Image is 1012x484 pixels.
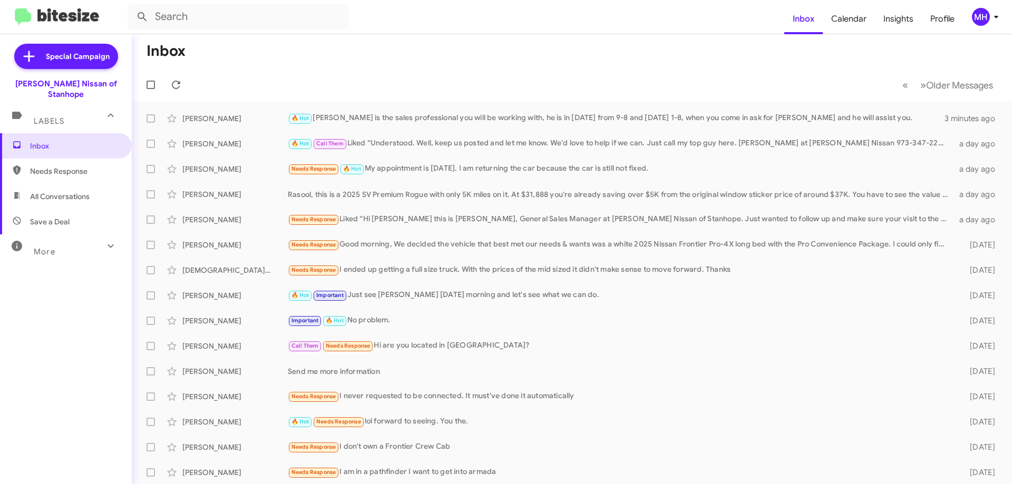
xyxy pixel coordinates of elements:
span: Call Them [316,140,344,147]
a: Inbox [784,4,823,34]
div: [DATE] [953,442,1004,452]
span: Needs Response [291,443,336,450]
div: a day ago [953,189,1004,200]
span: Important [291,317,319,324]
span: Needs Response [291,469,336,476]
div: Just see [PERSON_NAME] [DATE] morning and let's see what we can do. [288,289,953,301]
nav: Page navigation example [897,74,999,96]
div: [DATE] [953,240,1004,250]
span: Needs Response [291,165,336,172]
span: 🔥 Hot [291,418,309,425]
h1: Inbox [147,43,186,60]
div: [PERSON_NAME] [182,290,288,301]
div: [PERSON_NAME] [182,164,288,174]
span: 🔥 Hot [343,165,361,172]
span: Needs Response [30,166,120,176]
a: Calendar [823,4,875,34]
span: Important [316,292,344,299]
input: Search [128,4,349,29]
div: [DEMOGRAPHIC_DATA][PERSON_NAME] [182,265,288,275]
div: 3 minutes ago [945,113,1004,124]
div: [PERSON_NAME] [182,139,288,149]
span: Older Messages [926,80,993,91]
div: I ended up getting a full size truck. With the prices of the mid sized it didn't make sense to mo... [288,264,953,276]
div: Send me more information [288,366,953,377]
div: Hi are you located in [GEOGRAPHIC_DATA]? [288,340,953,352]
span: Needs Response [291,393,336,400]
div: I am in a pathfinder I want to get into armada [288,466,953,478]
span: More [34,247,55,256]
div: [DATE] [953,417,1004,427]
button: Next [914,74,999,96]
button: Previous [896,74,914,96]
span: 🔥 Hot [291,140,309,147]
div: Good morning, We decided the vehicle that best met our needs & wants was a white 2025 Nissan Fron... [288,239,953,251]
span: Needs Response [291,241,336,248]
div: [PERSON_NAME] [182,240,288,250]
span: 🔥 Hot [291,115,309,122]
div: [PERSON_NAME] [182,315,288,326]
div: Liked “Hi [PERSON_NAME] this is [PERSON_NAME], General Sales Manager at [PERSON_NAME] Nissan of S... [288,213,953,225]
span: Inbox [30,141,120,151]
span: Needs Response [316,418,361,425]
span: Needs Response [291,266,336,273]
div: [PERSON_NAME] [182,391,288,402]
div: a day ago [953,214,1004,225]
div: [PERSON_NAME] is the sales professional you will be working with, he is in [DATE] from 9-8 and [D... [288,112,945,124]
span: Labels [34,116,64,126]
div: a day ago [953,164,1004,174]
div: [PERSON_NAME] [182,189,288,200]
div: [PERSON_NAME] [182,113,288,124]
div: [PERSON_NAME] [182,467,288,478]
span: All Conversations [30,191,90,202]
div: [DATE] [953,391,1004,402]
div: [DATE] [953,290,1004,301]
div: My appointment is [DATE]. I am returning the car because the car is still not fixed. [288,163,953,175]
div: [PERSON_NAME] [182,214,288,225]
span: « [902,78,908,92]
div: a day ago [953,139,1004,149]
a: Insights [875,4,922,34]
span: » [920,78,926,92]
div: [PERSON_NAME] [182,442,288,452]
span: Special Campaign [46,51,110,62]
div: [DATE] [953,341,1004,351]
div: [PERSON_NAME] [182,366,288,377]
div: Rasool, this is a 2025 SV Premium Rogue with only 5K miles on it. At $31,888 you're already savin... [288,189,953,200]
div: [DATE] [953,366,1004,377]
div: [PERSON_NAME] [182,341,288,351]
a: Profile [922,4,963,34]
span: Save a Deal [30,216,70,227]
div: I don't own a Frontier Crew Cab [288,441,953,453]
span: Needs Response [326,342,371,349]
div: I never requested to be connected. It must've done it automatically [288,390,953,402]
div: MH [972,8,990,26]
a: Special Campaign [14,44,118,69]
div: [DATE] [953,315,1004,326]
div: [DATE] [953,265,1004,275]
div: [PERSON_NAME] [182,417,288,427]
span: Needs Response [291,216,336,223]
span: 🔥 Hot [326,317,344,324]
button: MH [963,8,1000,26]
div: Liked “Understood. Well, keep us posted and let me know. We'd love to help if we can. Just call m... [288,137,953,150]
div: lol forward to seeing. You the. [288,416,953,428]
div: [DATE] [953,467,1004,478]
div: No problem. [288,314,953,327]
span: Call Them [291,342,319,349]
span: 🔥 Hot [291,292,309,299]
